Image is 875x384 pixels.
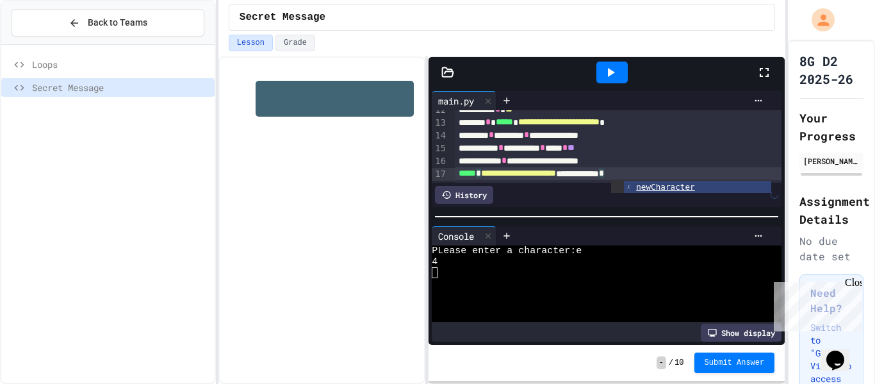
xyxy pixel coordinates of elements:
span: Secret Message [240,10,325,25]
span: Submit Answer [705,358,765,368]
div: 17 [432,168,448,181]
div: Console [432,226,496,246]
div: Show display [701,324,781,342]
div: 16 [432,155,448,168]
span: Back to Teams [88,16,147,29]
div: 13 [432,117,448,129]
div: My Account [798,5,838,35]
div: main.py [432,94,480,108]
iframe: chat widget [769,277,862,331]
span: Loops [32,58,209,71]
iframe: chat widget [821,333,862,371]
h1: 8G D2 2025-26 [799,52,863,88]
div: Chat with us now!Close [5,5,88,81]
span: - [657,356,666,369]
button: Submit Answer [694,353,775,373]
button: Lesson [229,35,273,51]
span: PLease enter a character:e [432,246,582,256]
div: 12 [432,104,448,117]
div: 15 [432,142,448,155]
ul: Completions [611,179,771,193]
span: newCharacter [636,182,694,192]
div: main.py [432,91,496,110]
button: Back to Teams [12,9,204,37]
span: 4 [432,256,437,267]
div: No due date set [799,233,863,264]
div: History [435,186,493,204]
span: 10 [675,358,683,368]
button: Grade [275,35,315,51]
div: [PERSON_NAME] [803,155,860,167]
div: 14 [432,129,448,142]
div: Console [432,230,480,243]
span: Secret Message [32,81,209,94]
h2: Assignment Details [799,192,863,228]
span: / [669,358,673,368]
h2: Your Progress [799,109,863,145]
